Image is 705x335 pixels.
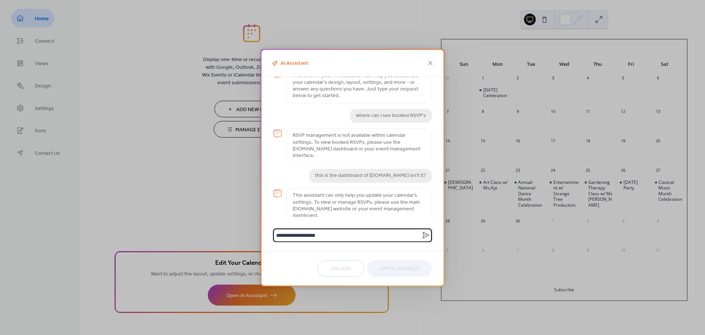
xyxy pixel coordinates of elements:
[315,172,426,179] p: this is the dashboard of [DOMAIN_NAME] isn't it?
[293,73,426,100] p: Hi there! I'm your AI Assistant. I can help you customize your calendar's design, layout, setting...
[270,59,308,68] span: AI Assistant
[356,113,426,119] p: where can i see booked RSVP's
[273,129,282,138] img: chat-logo.svg
[293,192,426,219] p: This assistant can only help you update your calendar’s settings. To view or manage RSVPs, please...
[293,132,426,159] p: RSVP management is not available within calendar settings. To view booked RSVPs, please use the [...
[273,189,282,198] img: chat-logo.svg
